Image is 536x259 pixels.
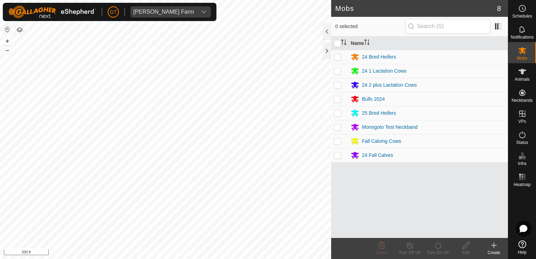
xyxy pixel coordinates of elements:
span: Schedules [512,14,532,18]
div: 25 Bred Heifers [362,109,396,117]
div: 24 Bred Heifers [362,53,396,61]
span: Animals [515,77,530,81]
span: 8 [497,3,501,14]
button: + [3,37,12,45]
div: 24 1 Lactation Cows [362,67,407,75]
div: Turn Off VP [396,250,424,256]
div: Fall Calving Cows [362,138,401,145]
h2: Mobs [335,4,497,13]
div: Edit [452,250,480,256]
a: Contact Us [173,250,193,256]
span: Infra [518,161,526,166]
button: Reset Map [3,25,12,34]
a: Help [508,238,536,257]
div: Bulls 2024 [362,95,385,103]
input: Search (S) [406,19,490,34]
div: 24 2 plus Lactation Cows [362,81,417,89]
div: dropdown trigger [197,6,211,18]
p-sorticon: Activate to sort [364,40,370,46]
div: Create [480,250,508,256]
div: Turn On VP [424,250,452,256]
img: Gallagher Logo [8,6,96,18]
span: Thoren Farm [130,6,197,18]
span: Notifications [511,35,534,39]
span: Help [518,250,527,254]
span: Mobs [517,56,527,60]
span: VPs [518,119,526,124]
div: 24 Fall Calves [362,152,393,159]
span: 0 selected [335,23,406,30]
button: – [3,46,12,54]
th: Name [348,36,508,50]
div: Monogoto Test Neckband [362,124,418,131]
div: [PERSON_NAME] Farm [133,9,194,15]
span: Neckbands [511,98,532,102]
button: Map Layers [15,26,24,34]
span: GT [110,8,116,16]
span: Delete [376,250,388,255]
span: Status [516,140,528,145]
span: Heatmap [514,182,531,187]
a: Privacy Policy [138,250,164,256]
p-sorticon: Activate to sort [341,40,347,46]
